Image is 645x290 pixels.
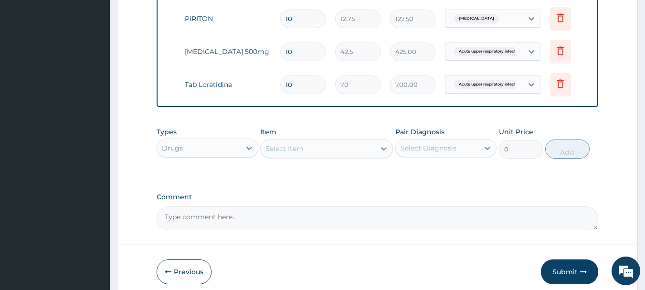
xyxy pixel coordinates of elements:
[545,140,590,159] button: Add
[18,48,39,72] img: d_794563401_company_1708531726252_794563401
[157,5,180,28] div: Minimize live chat window
[180,9,275,28] td: PIRITON
[499,127,533,137] label: Unit Price
[454,14,499,23] span: [MEDICAL_DATA]
[395,127,444,137] label: Pair Diagnosis
[50,54,160,66] div: Chat with us now
[180,42,275,61] td: [MEDICAL_DATA] 500mg
[157,128,177,136] label: Types
[157,193,599,201] label: Comment
[541,259,598,284] button: Submit
[55,85,132,182] span: We're online!
[180,75,275,94] td: Tab Loratidine
[454,80,523,89] span: Acute upper respiratory infect...
[454,47,523,56] span: Acute upper respiratory infect...
[260,127,276,137] label: Item
[265,144,304,153] div: Select Item
[162,143,183,153] div: Drugs
[401,143,456,153] div: Select Diagnosis
[5,191,182,224] textarea: Type your message and hit 'Enter'
[157,259,211,284] button: Previous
